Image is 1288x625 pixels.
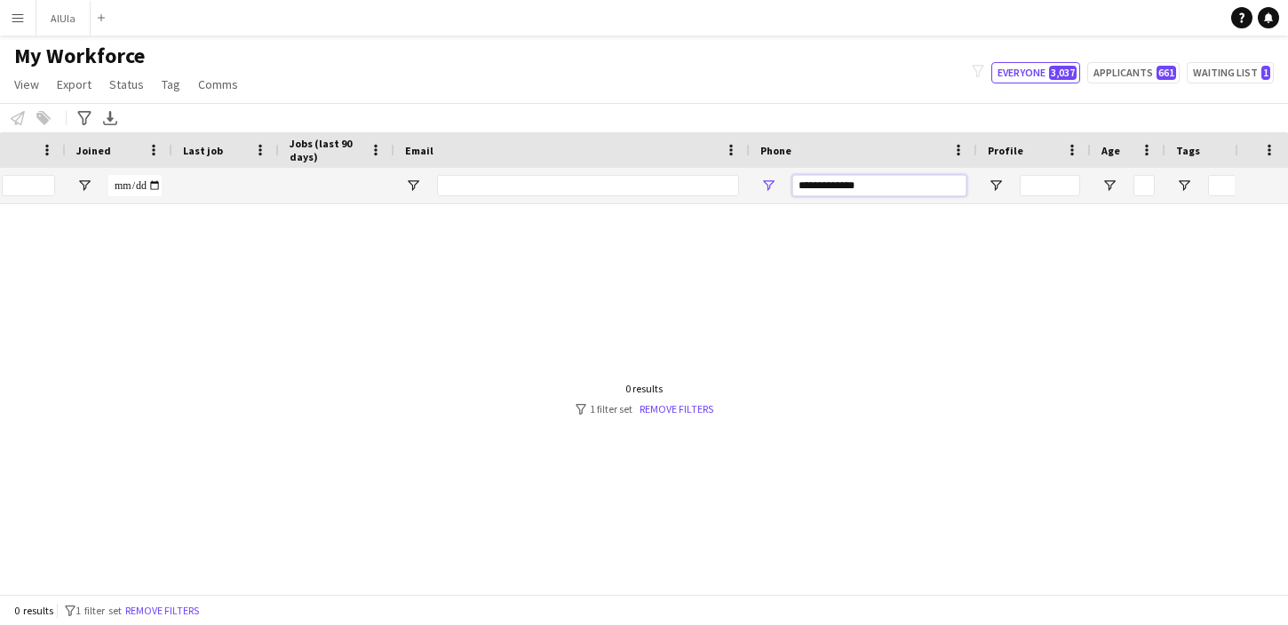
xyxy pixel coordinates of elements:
span: 1 [1261,66,1270,80]
span: 3,037 [1049,66,1077,80]
button: Open Filter Menu [1101,178,1117,194]
button: Open Filter Menu [1176,178,1192,194]
button: Waiting list1 [1187,62,1274,83]
span: Profile [988,144,1023,157]
input: Phone Filter Input [792,175,966,196]
a: Export [50,73,99,96]
span: Phone [760,144,791,157]
a: Remove filters [640,402,713,415]
button: Open Filter Menu [988,178,1004,194]
div: 0 results [576,382,713,395]
span: Age [1101,144,1120,157]
a: Status [102,73,151,96]
span: Export [57,76,91,92]
app-action-btn: Advanced filters [74,107,95,129]
input: City Filter Input [2,175,55,196]
button: Open Filter Menu [76,178,92,194]
button: Everyone3,037 [991,62,1080,83]
span: Jobs (last 90 days) [290,137,362,163]
a: View [7,73,46,96]
input: Tags Filter Input [1208,175,1261,196]
span: Tag [162,76,180,92]
button: Open Filter Menu [405,178,421,194]
button: Remove filters [122,601,203,621]
span: Last job [183,144,223,157]
span: View [14,76,39,92]
input: Profile Filter Input [1020,175,1080,196]
button: AlUla [36,1,91,36]
div: 1 filter set [576,402,713,415]
span: 1 filter set [76,604,122,617]
span: Status [109,76,144,92]
input: Age Filter Input [1133,175,1155,196]
span: Tags [1176,144,1200,157]
span: Comms [198,76,238,92]
button: Applicants661 [1087,62,1180,83]
input: Joined Filter Input [108,175,162,196]
a: Tag [155,73,187,96]
app-action-btn: Export XLSX [99,107,121,129]
span: Joined [76,144,111,157]
span: My Workforce [14,43,145,69]
button: Open Filter Menu [760,178,776,194]
input: Email Filter Input [437,175,739,196]
a: Comms [191,73,245,96]
span: Email [405,144,433,157]
span: 661 [1157,66,1176,80]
